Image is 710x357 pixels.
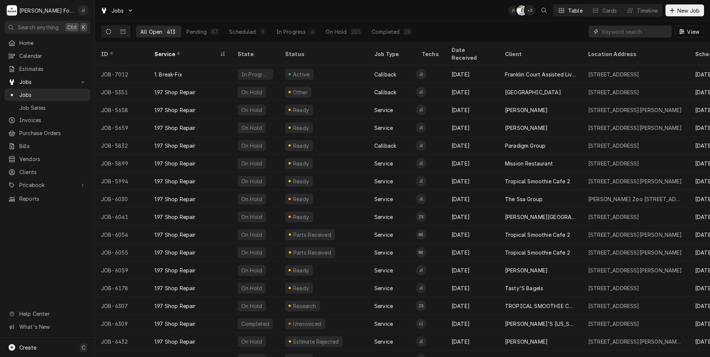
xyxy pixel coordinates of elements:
div: 1.97 Shop Repair [154,213,196,221]
div: [STREET_ADDRESS][PERSON_NAME] [588,106,682,114]
div: [STREET_ADDRESS][PERSON_NAME] [588,177,682,185]
div: M( [416,229,426,240]
a: Go to Help Center [4,308,90,320]
a: Reports [4,193,90,205]
div: Jose DeMelo (37)'s Avatar [416,194,426,204]
div: Ready [292,195,310,203]
div: Mission Restaurant [505,160,553,167]
div: [PERSON_NAME] [505,266,548,274]
div: [PERSON_NAME] Food Equipment Service [19,7,74,14]
div: [DATE] [446,83,499,101]
div: On Hold [241,266,263,274]
div: Pending [186,28,207,36]
div: J( [416,105,426,115]
div: 1.97 Shop Repair [154,302,196,310]
div: K( [517,5,527,16]
div: Service [374,284,393,292]
div: JOB-5659 [95,119,149,137]
div: Tasty'S Bagels [505,284,543,292]
span: New Job [676,7,701,14]
div: [STREET_ADDRESS] [588,284,639,292]
a: Home [4,37,90,49]
div: Service [374,266,393,274]
button: View [675,26,704,37]
div: 1.97 Shop Repair [154,249,196,256]
div: On Hold [241,124,263,132]
div: Ready [292,124,310,132]
div: Callback [374,88,396,96]
div: 1.97 Shop Repair [154,338,196,345]
div: J( [508,5,518,16]
div: 1. Break-Fix [154,71,182,78]
div: 1.97 Shop Repair [154,320,196,328]
div: Callback [374,142,396,150]
div: Marshall Food Equipment Service's Avatar [7,5,17,16]
span: Invoices [19,116,87,124]
div: Luis (54)'s Avatar [416,318,426,329]
div: [DATE] [446,243,499,261]
div: Parts Received [292,231,332,239]
div: J( [416,122,426,133]
div: J( [416,69,426,79]
div: 87 [211,28,218,36]
div: Service [374,302,393,310]
div: [DATE] [446,226,499,243]
div: 1.97 Shop Repair [154,124,196,132]
div: [DATE] [446,190,499,208]
a: Go to Pricebook [4,179,90,191]
div: Jose DeMelo (37)'s Avatar [416,140,426,151]
a: Vendors [4,153,90,165]
div: Table [568,7,583,14]
span: Search anything [18,23,59,31]
div: JOB-6059 [95,261,149,279]
div: Ready [292,160,310,167]
div: M [7,5,17,16]
div: Jose DeMelo (37)'s Avatar [416,336,426,347]
div: Date Received [452,46,492,62]
div: [DATE] [446,261,499,279]
a: Estimates [4,63,90,75]
div: The Ssa Group [505,195,543,203]
div: Service [374,177,393,185]
div: J( [416,283,426,293]
div: [DATE] [446,65,499,83]
div: [GEOGRAPHIC_DATA] [505,88,561,96]
span: C [82,344,85,351]
div: Tropical Smoothie Cafe 2 [505,231,570,239]
div: Ready [292,266,310,274]
div: On Hold [241,88,263,96]
div: J( [416,194,426,204]
span: Estimates [19,65,87,73]
div: James Lunney (128)'s Avatar [416,69,426,79]
div: Cards [602,7,617,14]
div: [DATE] [446,154,499,172]
div: JOB-5832 [95,137,149,154]
div: Active [292,71,310,78]
div: Jeff Debigare (109)'s Avatar [78,5,88,16]
div: ZS [416,212,426,222]
div: Research [292,302,317,310]
span: Ctrl [67,23,77,31]
div: 285 [351,28,361,36]
span: Home [19,39,87,47]
a: Go to Jobs [97,4,137,17]
div: JOB-6041 [95,208,149,226]
div: [DATE] [446,101,499,119]
div: J( [416,158,426,168]
div: [DATE] [446,137,499,154]
span: Purchase Orders [19,129,87,137]
div: [PERSON_NAME] [505,338,548,345]
div: [PERSON_NAME] Zoo [STREET_ADDRESS] [588,195,683,203]
div: JOB-6178 [95,279,149,297]
div: 1.97 Shop Repair [154,284,196,292]
div: Jose DeMelo (37)'s Avatar [416,265,426,275]
div: 1.97 Shop Repair [154,195,196,203]
span: Calendar [19,52,87,60]
div: Jose DeMelo (37)'s Avatar [416,87,426,97]
div: 1.97 Shop Repair [154,231,196,239]
a: Purchase Orders [4,127,90,139]
div: Kim Medeiros (108)'s Avatar [517,5,527,16]
input: Keyword search [602,26,668,37]
a: Go to Jobs [4,76,90,88]
div: On Hold [241,213,263,221]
